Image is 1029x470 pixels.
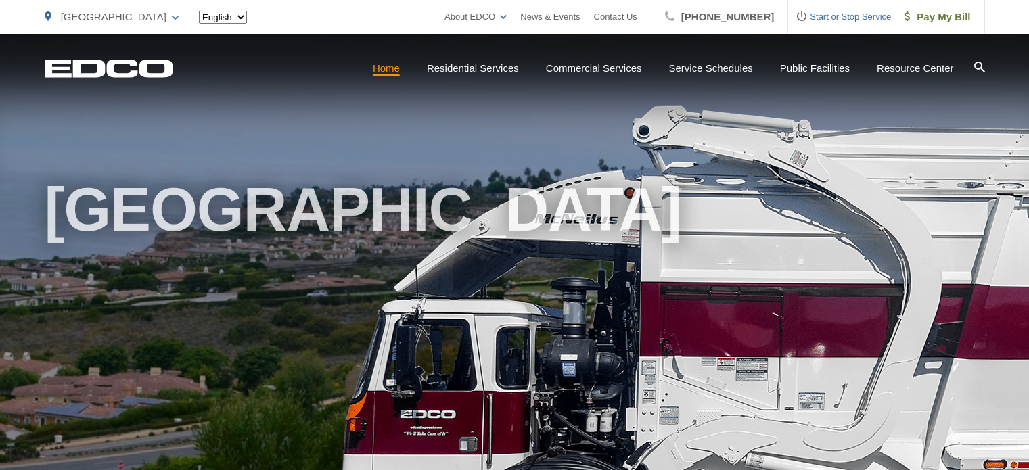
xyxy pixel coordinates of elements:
[61,11,166,22] span: [GEOGRAPHIC_DATA]
[444,9,507,25] a: About EDCO
[877,60,953,76] a: Resource Center
[45,59,173,78] a: EDCD logo. Return to the homepage.
[780,60,850,76] a: Public Facilities
[905,9,970,25] span: Pay My Bill
[427,60,519,76] a: Residential Services
[373,60,400,76] a: Home
[199,11,247,24] select: Select a language
[520,9,580,25] a: News & Events
[669,60,753,76] a: Service Schedules
[546,60,642,76] a: Commercial Services
[594,9,637,25] a: Contact Us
